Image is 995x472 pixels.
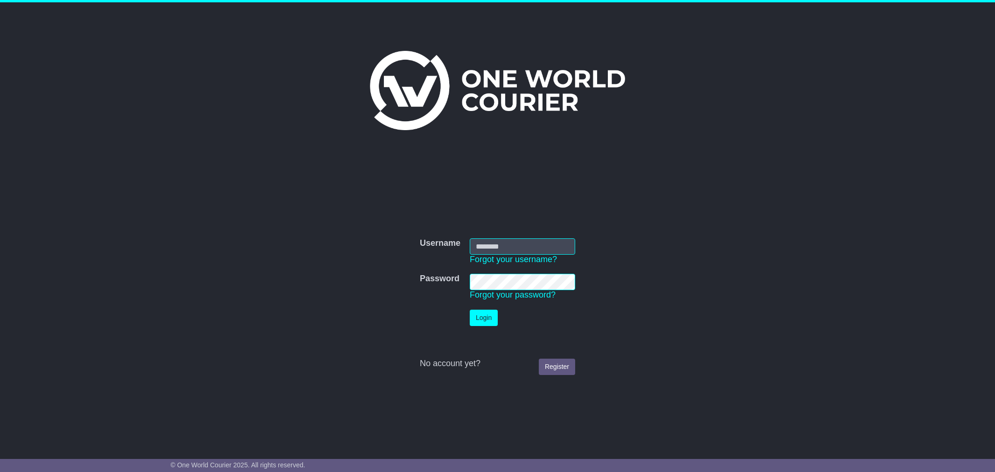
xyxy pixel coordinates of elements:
[539,359,575,375] a: Register
[171,461,306,469] span: © One World Courier 2025. All rights reserved.
[470,310,498,326] button: Login
[420,359,575,369] div: No account yet?
[370,51,625,130] img: One World
[420,274,459,284] label: Password
[470,255,557,264] a: Forgot your username?
[420,238,460,249] label: Username
[470,290,556,299] a: Forgot your password?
